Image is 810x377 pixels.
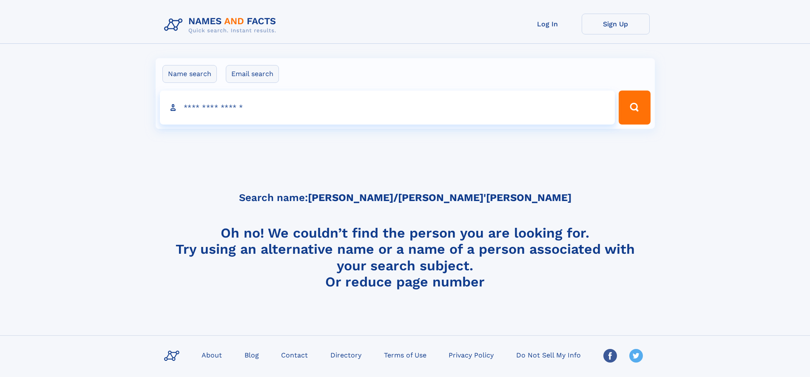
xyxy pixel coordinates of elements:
[226,65,279,83] label: Email search
[278,349,311,361] a: Contact
[513,349,584,361] a: Do Not Sell My Info
[161,225,650,289] h4: Oh no! We couldn’t find the person you are looking for. Try using an alternative name or a name o...
[198,349,225,361] a: About
[308,192,571,204] b: [PERSON_NAME]/[PERSON_NAME]'[PERSON_NAME]
[381,349,430,361] a: Terms of Use
[162,65,217,83] label: Name search
[241,349,262,361] a: Blog
[160,91,615,125] input: search input
[327,349,365,361] a: Directory
[514,14,582,34] a: Log In
[603,349,617,363] img: Facebook
[239,192,571,204] h5: Search name:
[629,349,643,363] img: Twitter
[445,349,497,361] a: Privacy Policy
[582,14,650,34] a: Sign Up
[161,14,283,37] img: Logo Names and Facts
[619,91,650,125] button: Search Button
